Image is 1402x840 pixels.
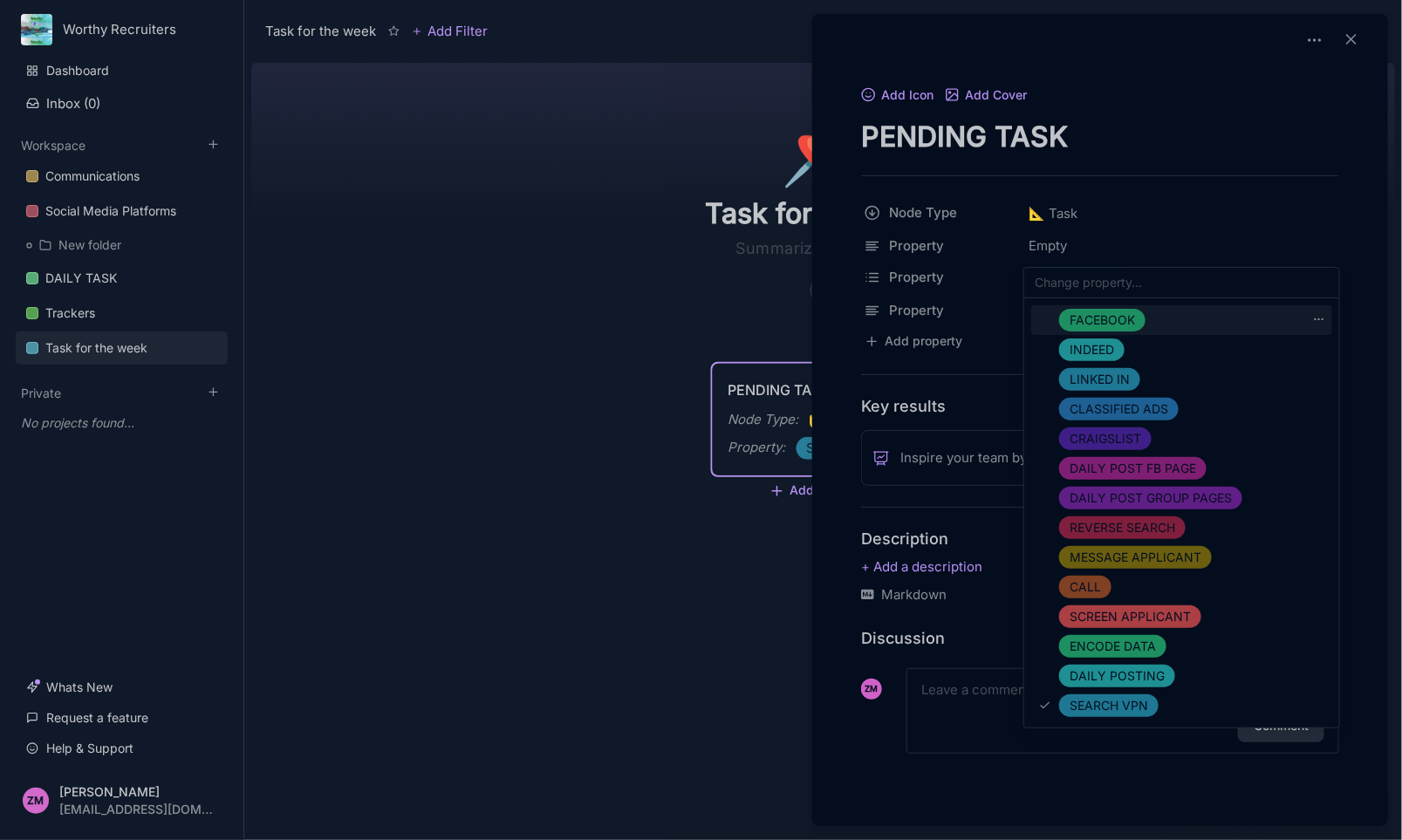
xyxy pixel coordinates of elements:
[1070,488,1232,509] span: DAILY POST GROUP PAGES
[1070,458,1196,479] span: DAILY POST FB PAGE
[1070,399,1168,420] span: CLASSIFIED ADS
[1070,547,1201,568] span: MESSAGE APPLICANT
[1070,606,1191,627] span: SCREEN APPLICANT
[1070,369,1130,390] span: LINKED IN
[1070,666,1165,686] span: DAILY POSTING
[1070,517,1175,538] span: REVERSE SEARCH
[1070,428,1141,449] span: CRAIGSLIST
[1070,339,1114,360] span: INDEED
[1070,636,1156,657] span: ENCODE DATA
[1024,268,1338,297] input: Change property...
[1070,577,1101,598] span: CALL
[1070,695,1148,716] span: SEARCH VPN
[1070,310,1135,331] span: FACEBOOK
